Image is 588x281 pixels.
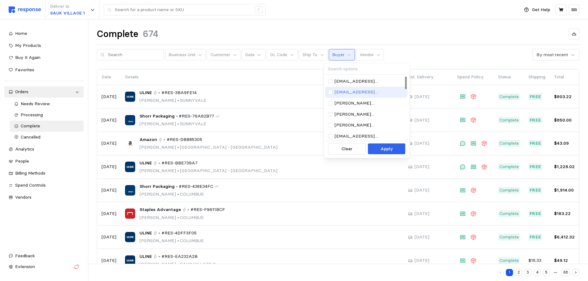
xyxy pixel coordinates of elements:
span: Complete [21,123,40,129]
div: Orders [15,89,73,95]
p: [DATE] [415,234,429,241]
p: BB [571,6,577,13]
p: • [187,206,189,213]
span: #RES-4DFF3F05 [161,230,197,237]
span: ULINE [140,253,152,260]
button: Extension [4,261,84,272]
p: [EMAIL_ADDRESS][DOMAIN_NAME] [335,78,404,85]
span: Spend Controls [15,182,46,188]
p: [DATE] [102,187,116,194]
h1: 674 [143,28,158,40]
p: Complete [499,257,519,264]
button: GL Code [267,49,298,61]
span: • [176,168,180,173]
span: ULINE [140,160,152,167]
p: Free [530,117,541,124]
p: Clear [341,146,352,152]
p: [DATE] [102,257,116,264]
p: [PERSON_NAME] COLUMBUS [140,214,225,221]
p: • [176,183,178,190]
button: 3 [524,269,532,276]
input: Search for a product name or SKU [115,4,252,15]
img: ULINE [125,255,135,266]
p: Shipping [528,74,545,81]
span: • [176,238,180,243]
p: Free [530,210,541,217]
p: [DATE] [102,163,116,170]
p: Customer [211,52,230,58]
p: [EMAIL_ADDRESS][DOMAIN_NAME] [335,89,404,96]
button: 68 [561,269,570,276]
button: 2 [515,269,522,276]
p: $183.22 [554,210,575,217]
button: Business Unit [165,49,206,61]
div: Date [245,52,255,58]
p: $1,914.00 [554,187,575,194]
a: Favorites [4,64,84,76]
a: My Products [4,40,84,51]
p: [DATE] [415,117,429,124]
span: Favorites [15,67,34,72]
p: Free [530,187,541,194]
p: [DATE] [415,93,429,100]
a: Vendors [4,192,84,203]
p: Complete [499,187,519,194]
span: Staples Advantage [140,206,181,213]
span: #RES-DBB85305 [167,136,202,143]
span: Shorr Packaging [140,113,175,120]
p: Buyer [332,52,344,58]
p: Deliver to [50,3,85,10]
span: #RES-3BA9FE14 [161,89,197,96]
p: Total [554,74,575,81]
div: / [255,6,262,14]
p: Complete [499,93,519,100]
p: [PERSON_NAME] COLUMBUS [140,238,204,244]
button: Vendor [356,49,384,61]
input: Search [108,49,161,60]
button: Buyer [329,49,355,61]
p: Complete [499,234,519,241]
span: • [176,97,180,103]
p: [DATE] [102,140,116,147]
p: Free [530,234,541,241]
span: #RES-F9611BCF [190,206,225,213]
a: Analytics [4,144,84,155]
p: $49.12 [554,257,575,264]
p: Complete [499,140,519,147]
p: [DATE] [102,234,116,241]
a: Complete [10,121,84,132]
div: By most recent [536,52,568,58]
input: Search options [324,63,409,75]
p: • [176,113,178,120]
p: Complete [499,163,519,170]
button: 1 [506,269,513,276]
p: Spend Policy [457,74,490,81]
p: Free [530,140,541,147]
span: Feedback [15,253,35,258]
img: ULINE [125,92,135,102]
p: [DATE] [415,187,429,194]
p: Business Unit [169,52,195,58]
span: Home [15,31,27,36]
a: Orders [4,86,84,97]
p: Apply [381,146,393,152]
span: Analytics [15,146,34,152]
p: [DATE] [415,163,429,170]
p: $43.09 [554,140,575,147]
button: Clear [328,143,366,155]
p: $850.00 [554,117,575,124]
p: Vendor [360,52,374,58]
span: • [176,261,180,267]
button: Ship To [299,49,327,61]
p: [PERSON_NAME] SUNNYVALE [140,121,220,127]
p: [EMAIL_ADDRESS][DOMAIN_NAME] [335,133,404,140]
button: 4 [534,269,541,276]
p: [DATE] [415,210,429,217]
p: [PERSON_NAME][EMAIL_ADDRESS][DOMAIN_NAME] [335,100,404,107]
span: Buy It Again [15,55,40,60]
p: • [158,89,160,96]
p: GL Code [270,52,287,58]
span: Needs Review [21,101,50,106]
span: People [15,158,29,164]
p: • [158,160,160,167]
